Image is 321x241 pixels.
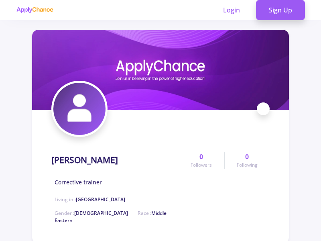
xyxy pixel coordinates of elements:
span: Followers [191,161,212,169]
img: Reza Mohammadabadiavatar [53,83,106,135]
span: [DEMOGRAPHIC_DATA] [74,210,128,216]
h1: [PERSON_NAME] [51,155,118,165]
span: Race : [55,210,167,224]
img: applychance logo text only [16,7,53,13]
img: Reza Mohammadabadicover image [32,30,289,110]
a: 0Followers [179,152,224,169]
span: Following [237,161,258,169]
span: 0 [199,152,203,161]
span: Gender : [55,210,128,216]
span: Living in : [55,196,125,203]
span: [GEOGRAPHIC_DATA] [76,196,125,203]
a: 0Following [224,152,270,169]
span: Corrective trainer [55,178,102,186]
span: Middle Eastern [55,210,167,224]
span: 0 [245,152,249,161]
